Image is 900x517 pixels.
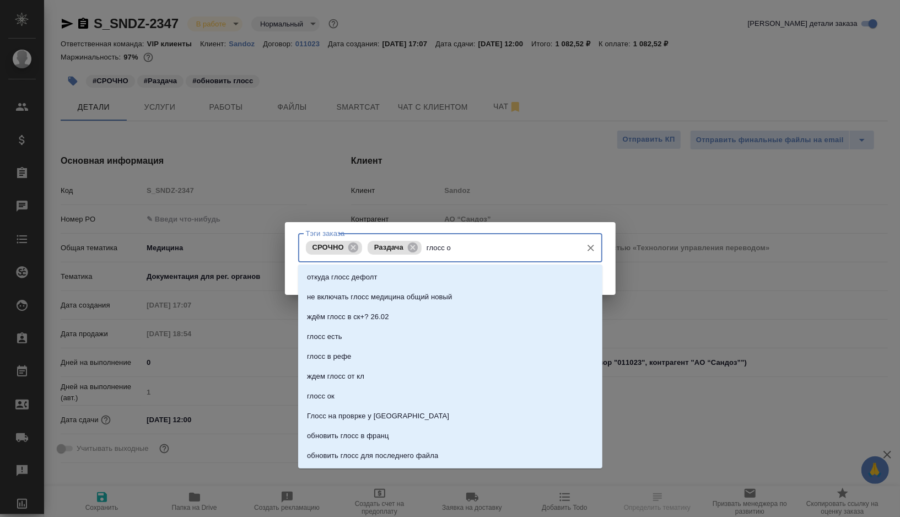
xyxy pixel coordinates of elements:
p: ждем глосс от кл [307,371,364,382]
p: глосс ок [307,391,335,402]
p: обновить глосс для последнего файла [307,450,438,461]
p: ждём глосс в ск+? 26.02 [307,311,389,322]
p: Глосс на проврке у [GEOGRAPHIC_DATA] [307,411,449,422]
p: не включать глосс медицина общий новый [307,292,452,303]
span: СРОЧНО [306,243,351,251]
p: обновить глосс в франц [307,430,389,441]
button: Очистить [583,240,599,256]
p: глосс в рефе [307,351,351,362]
span: Раздача [368,243,410,251]
p: откуда глосс дефолт [307,272,378,283]
p: глосс есть [307,331,342,342]
div: СРОЧНО [306,241,362,255]
div: Раздача [368,241,422,255]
